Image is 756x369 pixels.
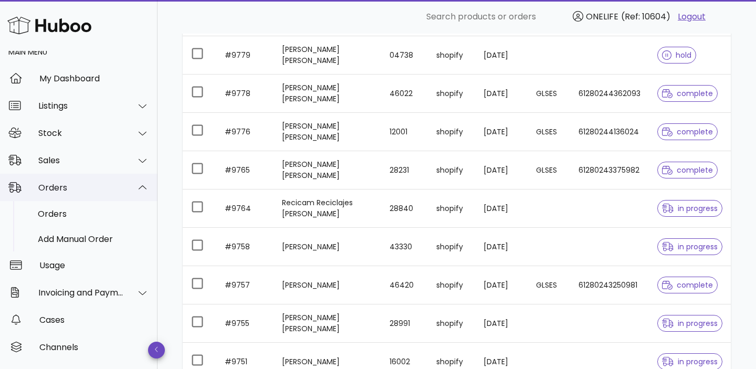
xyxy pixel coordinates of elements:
div: Stock [38,128,124,138]
td: [DATE] [475,228,528,266]
td: [PERSON_NAME] [274,228,381,266]
div: Listings [38,101,124,111]
td: [DATE] [475,151,528,189]
td: [PERSON_NAME] [PERSON_NAME] [274,151,381,189]
td: #9779 [216,36,274,75]
div: Add Manual Order [38,234,149,244]
td: 46420 [381,266,427,304]
td: [PERSON_NAME] [274,266,381,304]
td: 46022 [381,75,427,113]
td: [DATE] [475,75,528,113]
td: [PERSON_NAME] [PERSON_NAME] [274,304,381,343]
img: Huboo Logo [7,14,91,37]
td: [DATE] [475,113,528,151]
td: shopify [428,75,475,113]
td: shopify [428,304,475,343]
span: in progress [662,358,718,365]
td: 61280243250981 [570,266,649,304]
td: shopify [428,151,475,189]
td: [PERSON_NAME] [PERSON_NAME] [274,113,381,151]
td: #9778 [216,75,274,113]
div: Sales [38,155,124,165]
td: GLSES [528,266,570,304]
td: 28840 [381,189,427,228]
td: #9758 [216,228,274,266]
td: [DATE] [475,36,528,75]
td: 04738 [381,36,427,75]
div: My Dashboard [39,73,149,83]
span: in progress [662,205,718,212]
div: Usage [39,260,149,270]
td: #9765 [216,151,274,189]
td: 61280243375982 [570,151,649,189]
td: shopify [428,266,475,304]
td: GLSES [528,75,570,113]
td: [DATE] [475,266,528,304]
td: #9757 [216,266,274,304]
span: ONELIFE [586,10,618,23]
span: in progress [662,243,718,250]
span: (Ref: 10604) [621,10,670,23]
td: 28231 [381,151,427,189]
td: #9755 [216,304,274,343]
td: shopify [428,113,475,151]
td: Recicam Reciclajes [PERSON_NAME] [274,189,381,228]
span: in progress [662,320,718,327]
a: Logout [678,10,706,23]
td: GLSES [528,113,570,151]
td: [PERSON_NAME] [PERSON_NAME] [274,36,381,75]
span: complete [662,128,713,135]
td: shopify [428,189,475,228]
td: 28991 [381,304,427,343]
td: GLSES [528,151,570,189]
div: Orders [38,209,149,219]
td: #9764 [216,189,274,228]
td: [DATE] [475,189,528,228]
td: 43330 [381,228,427,266]
span: complete [662,90,713,97]
span: complete [662,281,713,289]
div: Invoicing and Payments [38,288,124,298]
div: Channels [39,342,149,352]
td: shopify [428,36,475,75]
td: [PERSON_NAME] [PERSON_NAME] [274,75,381,113]
td: [DATE] [475,304,528,343]
td: #9776 [216,113,274,151]
td: 12001 [381,113,427,151]
td: 61280244362093 [570,75,649,113]
td: shopify [428,228,475,266]
div: Cases [39,315,149,325]
span: hold [662,51,691,59]
span: complete [662,166,713,174]
td: 61280244136024 [570,113,649,151]
div: Orders [38,183,124,193]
